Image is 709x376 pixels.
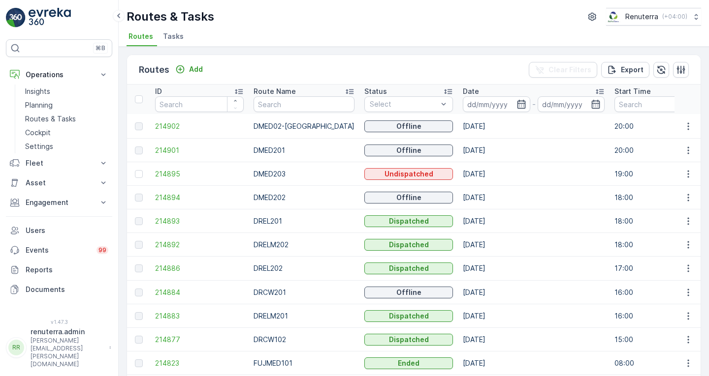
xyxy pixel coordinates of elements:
td: DRELM202 [249,233,359,257]
p: Export [621,65,644,75]
p: Routes & Tasks [127,9,214,25]
p: Dispatched [389,263,429,273]
button: Dispatched [364,215,453,227]
a: Users [6,221,112,240]
p: Offline [396,288,421,297]
p: Undispatched [385,169,433,179]
button: Engagement [6,193,112,212]
a: 214895 [155,169,244,179]
td: DMED203 [249,162,359,186]
p: ( +04:00 ) [662,13,687,21]
td: [DATE] [458,304,610,328]
p: Users [26,226,108,235]
td: 18:00 [610,186,708,209]
p: Dispatched [389,216,429,226]
p: Offline [396,145,421,155]
td: [DATE] [458,114,610,139]
td: [DATE] [458,233,610,257]
button: Dispatched [364,310,453,322]
div: Toggle Row Selected [135,312,143,320]
button: Operations [6,65,112,85]
button: Export [601,62,649,78]
p: ID [155,87,162,96]
td: 16:00 [610,304,708,328]
td: 19:00 [610,162,708,186]
td: [DATE] [458,257,610,281]
td: DRCW102 [249,328,359,351]
a: 214902 [155,121,244,131]
input: Search [155,96,244,112]
p: Offline [396,193,421,202]
td: 18:00 [610,233,708,257]
button: Dispatched [364,262,453,274]
button: Fleet [6,153,112,173]
a: Planning [21,98,112,112]
a: 214892 [155,240,244,250]
p: Planning [25,100,53,110]
button: Renuterra(+04:00) [606,8,701,26]
a: 214877 [155,335,244,345]
button: Add [171,63,207,75]
div: Toggle Row Selected [135,122,143,130]
a: 214883 [155,311,244,321]
div: Toggle Row Selected [135,217,143,225]
a: Insights [21,85,112,98]
td: 17:00 [610,257,708,281]
a: 214893 [155,216,244,226]
span: 214894 [155,193,244,202]
span: Routes [129,31,153,41]
a: Reports [6,260,112,280]
p: Offline [396,121,421,131]
td: 18:00 [610,209,708,233]
p: Asset [26,178,93,188]
p: Operations [26,70,93,80]
button: Dispatched [364,334,453,346]
td: DMED02-[GEOGRAPHIC_DATA] [249,114,359,139]
button: Offline [364,145,453,156]
div: Toggle Row Selected [135,170,143,178]
p: Status [364,87,387,96]
div: Toggle Row Selected [135,359,143,367]
td: [DATE] [458,281,610,304]
td: [DATE] [458,139,610,162]
a: Documents [6,280,112,299]
div: Toggle Row Selected [135,241,143,249]
input: Search [254,96,354,112]
p: Routes & Tasks [25,114,76,124]
span: Tasks [163,31,184,41]
p: Dispatched [389,240,429,250]
p: Add [189,64,203,74]
div: Toggle Row Selected [135,194,143,202]
p: Date [463,87,479,96]
p: Insights [25,87,50,96]
div: RR [8,340,24,355]
p: Renuterra [625,12,658,22]
td: [DATE] [458,162,610,186]
button: Offline [364,120,453,132]
td: [DATE] [458,351,610,375]
td: DMED202 [249,186,359,209]
button: Dispatched [364,239,453,251]
p: Reports [26,265,108,275]
button: Offline [364,287,453,298]
a: 214901 [155,145,244,155]
a: 214886 [155,263,244,273]
span: v 1.47.3 [6,319,112,325]
button: Undispatched [364,168,453,180]
p: Settings [25,142,53,151]
p: - [532,98,536,110]
a: Events99 [6,240,112,260]
td: 15:00 [610,328,708,351]
a: Cockpit [21,126,112,140]
span: 214884 [155,288,244,297]
button: Clear Filters [529,62,597,78]
td: DREL202 [249,257,359,281]
td: FUJMED101 [249,351,359,375]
